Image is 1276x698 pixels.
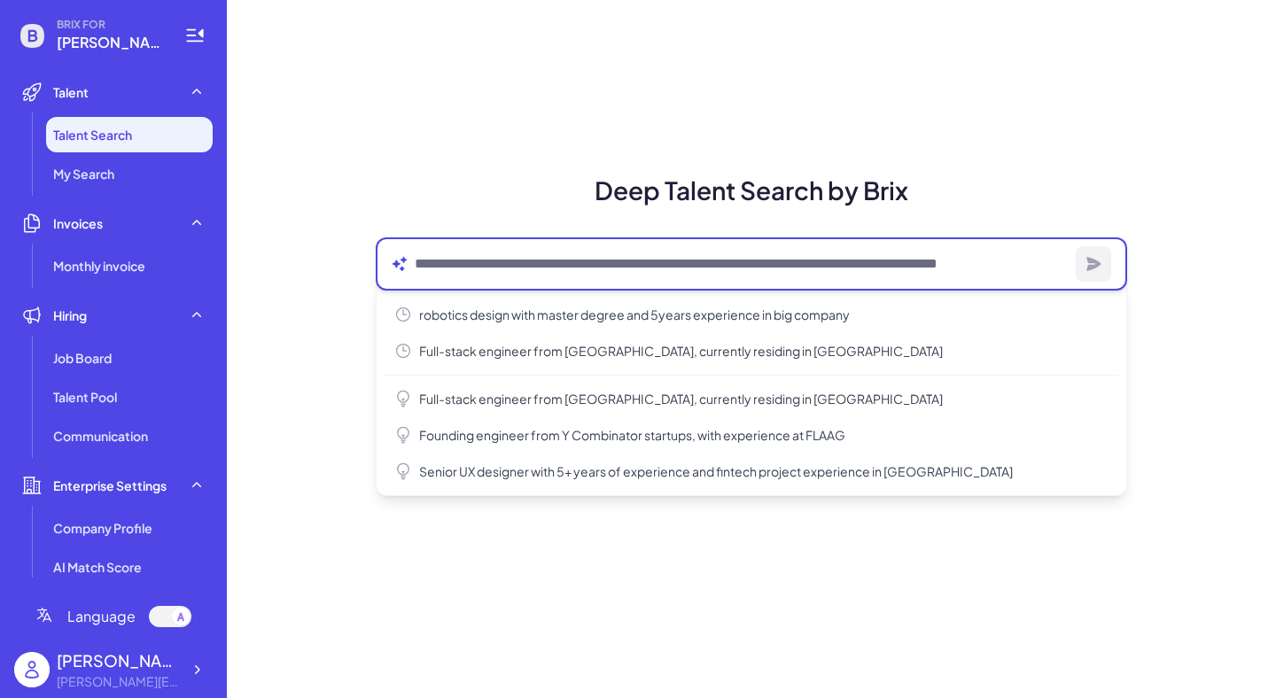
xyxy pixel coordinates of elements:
[53,477,167,494] span: Enterprise Settings
[419,306,1109,324] span: robotics design with master degree and 5years experience in big company
[53,519,152,537] span: Company Profile
[384,419,1119,452] button: Founding engineer from Y Combinator startups, with experience at FLAAG
[384,299,1119,331] button: robotics design with master degree and 5years experience in big company
[419,342,1109,361] span: Full-stack engineer from [GEOGRAPHIC_DATA], currently residing in [GEOGRAPHIC_DATA]
[53,558,142,576] span: AI Match Score
[67,606,136,627] span: Language
[53,388,117,406] span: Talent Pool
[53,427,148,445] span: Communication
[53,126,132,143] span: Talent Search
[53,214,103,232] span: Invoices
[57,648,181,672] div: monica zhou
[419,390,943,408] span: Full-stack engineer from [GEOGRAPHIC_DATA], currently residing in [GEOGRAPHIC_DATA]
[354,172,1148,209] h1: Deep Talent Search by Brix
[57,32,163,53] span: monica@joinbrix.com
[419,462,1013,481] span: Senior UX designer with 5+ years of experience and fintech project experience in [GEOGRAPHIC_DATA]
[419,426,845,445] span: Founding engineer from Y Combinator startups, with experience at FLAAG
[53,349,112,367] span: Job Board
[53,165,114,182] span: My Search
[57,18,163,32] span: BRIX FOR
[57,672,181,691] div: monica@joinbrix.com
[53,257,145,275] span: Monthly invoice
[384,455,1119,488] button: Senior UX designer with 5+ years of experience and fintech project experience in [GEOGRAPHIC_DATA]
[53,83,89,101] span: Talent
[384,335,1119,368] button: Full-stack engineer from [GEOGRAPHIC_DATA], currently residing in [GEOGRAPHIC_DATA]
[384,383,1119,415] button: Full-stack engineer from [GEOGRAPHIC_DATA], currently residing in [GEOGRAPHIC_DATA]
[53,306,87,324] span: Hiring
[14,652,50,687] img: user_logo.png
